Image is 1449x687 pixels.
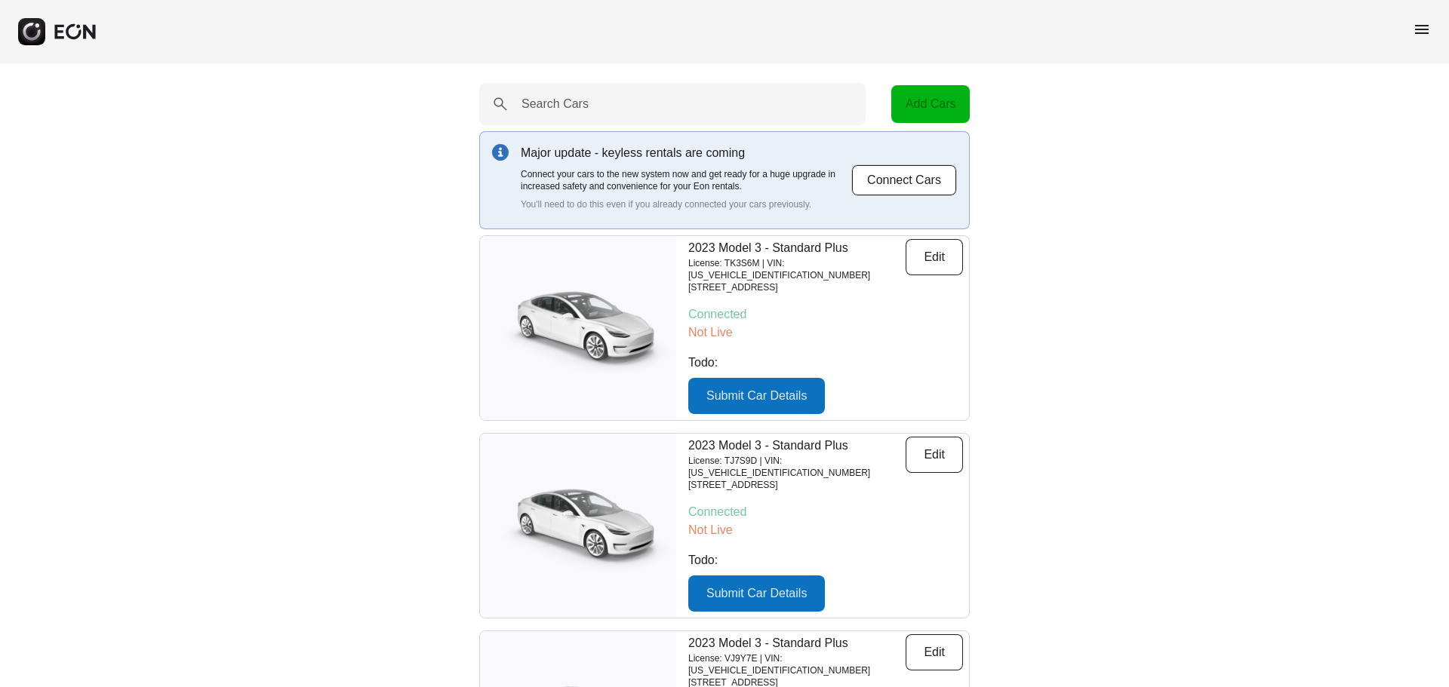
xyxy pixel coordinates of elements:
[492,144,509,161] img: info
[480,279,676,377] img: car
[688,521,963,539] p: Not Live
[851,164,957,196] button: Connect Cars
[688,551,963,569] p: Todo:
[688,281,906,293] p: [STREET_ADDRESS]
[688,305,963,324] p: Connected
[688,257,906,281] p: License: TK3S6M | VIN: [US_VEHICLE_IDENTIFICATION_NUMBER]
[688,575,825,612] button: Submit Car Details
[688,652,906,676] p: License: VJ9Y7E | VIN: [US_VEHICLE_IDENTIFICATION_NUMBER]
[688,378,825,414] button: Submit Car Details
[688,503,963,521] p: Connected
[688,239,906,257] p: 2023 Model 3 - Standard Plus
[480,477,676,575] img: car
[906,634,963,670] button: Edit
[1413,20,1431,38] span: menu
[521,198,851,210] p: You'll need to do this even if you already connected your cars previously.
[688,634,906,652] p: 2023 Model 3 - Standard Plus
[906,437,963,473] button: Edit
[688,324,963,342] p: Not Live
[688,437,906,455] p: 2023 Model 3 - Standard Plus
[521,168,851,192] p: Connect your cars to the new system now and get ready for a huge upgrade in increased safety and ...
[521,95,589,113] label: Search Cars
[906,239,963,275] button: Edit
[688,455,906,479] p: License: TJ7S9D | VIN: [US_VEHICLE_IDENTIFICATION_NUMBER]
[688,479,906,491] p: [STREET_ADDRESS]
[521,144,851,162] p: Major update - keyless rentals are coming
[688,354,963,372] p: Todo:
